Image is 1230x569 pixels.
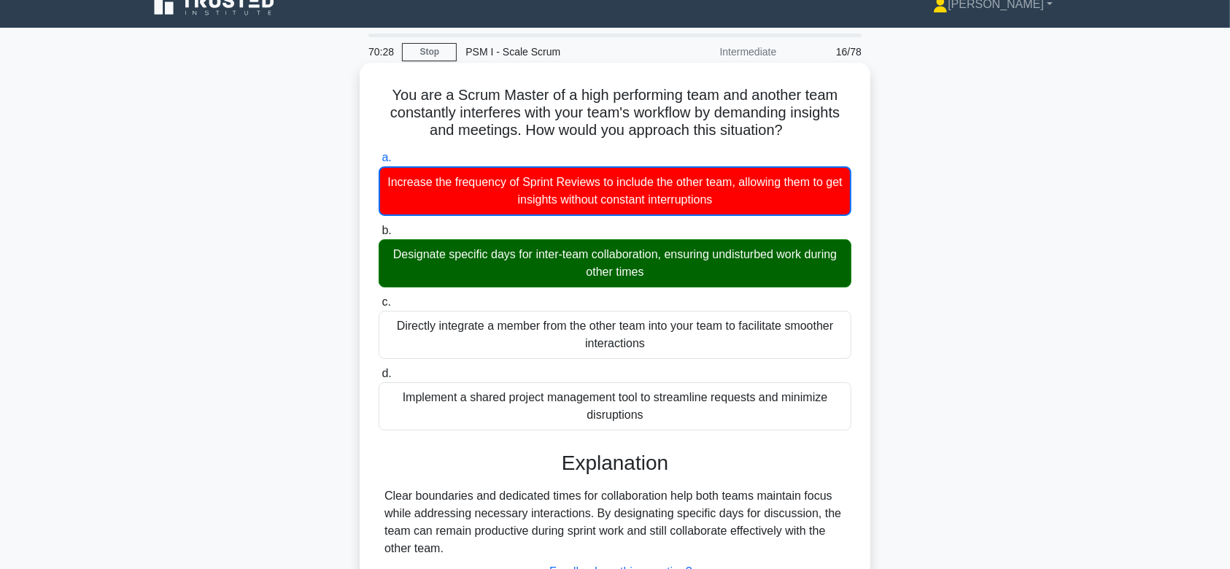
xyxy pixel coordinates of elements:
a: Stop [402,43,457,61]
div: 70:28 [360,37,402,66]
div: Clear boundaries and dedicated times for collaboration help both teams maintain focus while addre... [384,487,846,557]
div: Intermediate [657,37,785,66]
span: a. [382,151,391,163]
span: b. [382,224,391,236]
span: d. [382,367,391,379]
h3: Explanation [387,451,843,476]
div: Designate specific days for inter-team collaboration, ensuring undisturbed work during other times [379,239,851,287]
h5: You are a Scrum Master of a high performing team and another team constantly interferes with your... [377,86,853,140]
div: Increase the frequency of Sprint Reviews to include the other team, allowing them to get insights... [379,166,851,216]
div: PSM I - Scale Scrum [457,37,657,66]
div: Directly integrate a member from the other team into your team to facilitate smoother interactions [379,311,851,359]
div: Implement a shared project management tool to streamline requests and minimize disruptions [379,382,851,430]
span: c. [382,295,390,308]
div: 16/78 [785,37,870,66]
